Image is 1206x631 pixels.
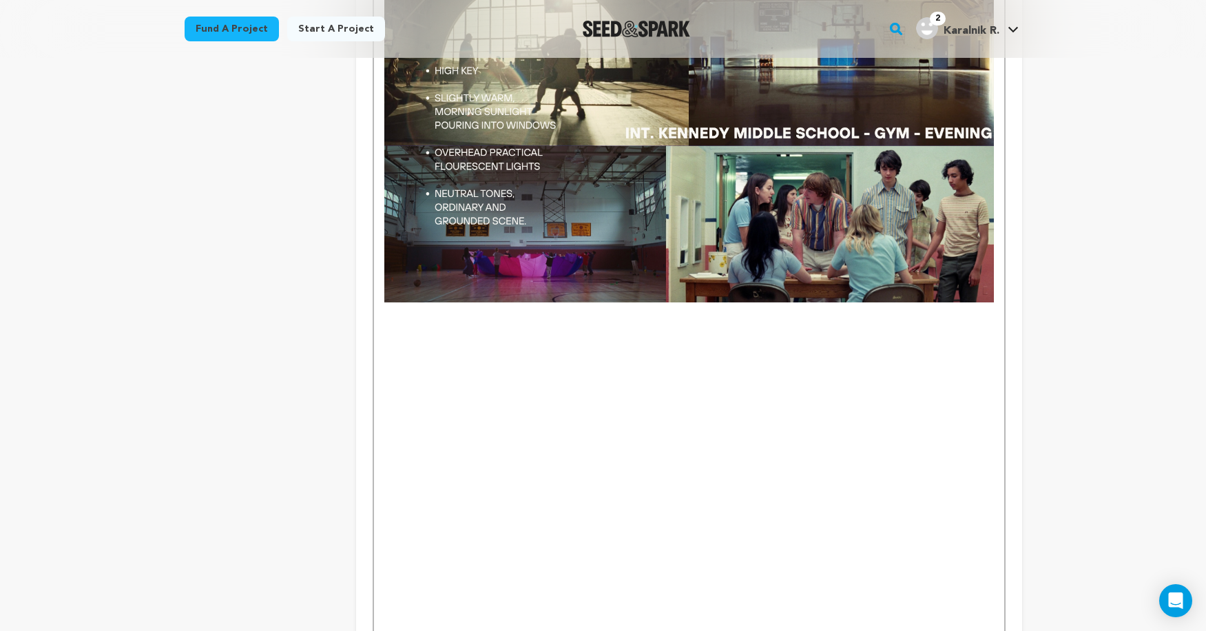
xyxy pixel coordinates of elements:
a: Seed&Spark Homepage [583,21,691,37]
img: Seed&Spark Logo Dark Mode [583,21,691,37]
span: Karalnik R.'s Profile [913,14,1021,43]
a: Karalnik R.'s Profile [913,14,1021,39]
div: Karalnik R.'s Profile [916,17,999,39]
a: Fund a project [185,17,279,41]
img: user.png [916,17,938,39]
span: Karalnik R. [944,25,999,37]
span: 2 [930,12,946,25]
div: Open Intercom Messenger [1159,584,1192,617]
a: Start a project [287,17,385,41]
